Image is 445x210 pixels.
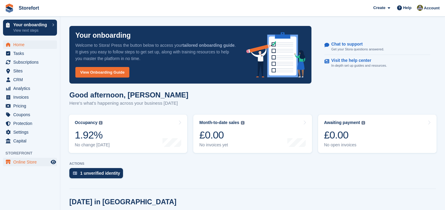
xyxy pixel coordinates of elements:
[241,121,245,125] img: icon-info-grey-7440780725fd019a000dd9b08b2336e03edf1995a4989e88bcd33f0948082b44.svg
[324,39,430,55] a: Chat to support Get your Stora questions answered.
[13,75,49,84] span: CRM
[3,119,57,128] a: menu
[73,171,77,175] img: verify_identity-adf6edd0f0f0b5bbfe63781bf79b02c33cf7c696d77639b501bdc392416b5a36.svg
[182,43,235,48] strong: tailored onboarding guide
[75,42,237,62] p: Welcome to Stora! Press the button below to access your . It gives you easy to follow steps to ge...
[75,129,110,141] div: 1.92%
[3,128,57,136] a: menu
[3,75,57,84] a: menu
[331,58,382,63] p: Visit the help center
[69,100,188,107] p: Here's what's happening across your business [DATE]
[69,162,436,166] p: ACTIONS
[324,55,430,71] a: Visit the help center In-depth set up guides and resources.
[373,5,385,11] span: Create
[13,110,49,119] span: Coupons
[75,120,97,125] div: Occupancy
[13,158,49,166] span: Online Store
[424,5,440,11] span: Account
[13,102,49,110] span: Pricing
[13,28,49,33] p: View next steps
[80,171,120,176] div: 1 unverified identity
[5,150,60,156] span: Storefront
[69,168,126,181] a: 1 unverified identity
[5,4,14,13] img: stora-icon-8386f47178a22dfd0bd8f6a31ec36ba5ce8667c1dd55bd0f319d3a0aa187defe.svg
[3,20,57,36] a: Your onboarding View next steps
[331,63,387,68] p: In-depth set up guides and resources.
[69,198,176,206] h2: [DATE] in [GEOGRAPHIC_DATA]
[324,129,365,141] div: £0.00
[3,158,57,166] a: menu
[13,23,49,27] p: Your onboarding
[331,42,379,47] p: Chat to support
[3,67,57,75] a: menu
[3,93,57,101] a: menu
[3,110,57,119] a: menu
[199,142,244,148] div: No invoices yet
[13,137,49,145] span: Capital
[417,5,423,11] img: Dale Metcalf
[13,93,49,101] span: Invoices
[3,137,57,145] a: menu
[75,67,129,78] a: View Onboarding Guide
[324,120,360,125] div: Awaiting payment
[361,121,365,125] img: icon-info-grey-7440780725fd019a000dd9b08b2336e03edf1995a4989e88bcd33f0948082b44.svg
[3,84,57,93] a: menu
[3,49,57,58] a: menu
[199,129,244,141] div: £0.00
[199,120,239,125] div: Month-to-date sales
[13,40,49,49] span: Home
[331,47,384,52] p: Get your Stora questions answered.
[3,102,57,110] a: menu
[16,3,42,13] a: Storefort
[3,40,57,49] a: menu
[13,84,49,93] span: Analytics
[50,158,57,166] a: Preview store
[193,115,312,153] a: Month-to-date sales £0.00 No invoices yet
[13,58,49,66] span: Subscriptions
[318,115,437,153] a: Awaiting payment £0.00 No open invoices
[69,91,188,99] h1: Good afternoon, [PERSON_NAME]
[99,121,103,125] img: icon-info-grey-7440780725fd019a000dd9b08b2336e03edf1995a4989e88bcd33f0948082b44.svg
[3,58,57,66] a: menu
[403,5,412,11] span: Help
[324,142,365,148] div: No open invoices
[13,49,49,58] span: Tasks
[13,67,49,75] span: Sites
[246,32,305,78] img: onboarding-info-6c161a55d2c0e0a8cae90662b2fe09162a5109e8cc188191df67fb4f79e88e88.svg
[13,119,49,128] span: Protection
[75,32,131,39] p: Your onboarding
[75,142,110,148] div: No change [DATE]
[13,128,49,136] span: Settings
[69,115,187,153] a: Occupancy 1.92% No change [DATE]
